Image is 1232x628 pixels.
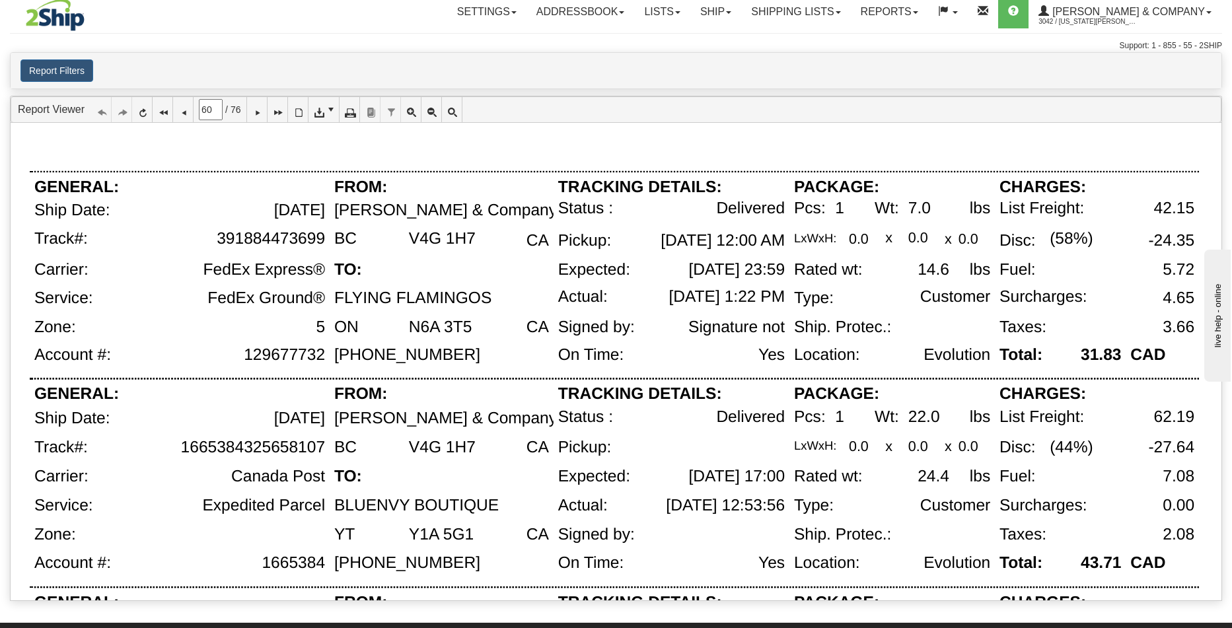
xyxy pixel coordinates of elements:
div: lbs [970,261,990,279]
a: Zoom Out [421,97,442,122]
div: 7.08 [1163,468,1194,486]
div: Signed by: [558,318,635,337]
div: Track#: [34,438,88,457]
div: (58%) [1050,230,1093,248]
div: Surcharges: [999,288,1087,306]
a: Print [340,97,360,122]
div: 3.66 [1163,318,1194,337]
div: TRACKING DETAILS: [558,178,722,197]
div: x [945,232,952,247]
div: 0.0 [908,230,928,245]
div: Signed by: [558,526,635,544]
span: 76 [231,103,241,116]
div: TRACKING DETAILS: [558,385,722,403]
div: Pickup: [558,232,612,250]
div: 0.0 [959,438,978,454]
div: Pickup: [558,438,612,457]
div: Ship. Protec.: [794,526,891,544]
div: Ship. Protec.: [794,318,891,337]
div: Taxes: [999,318,1046,337]
div: Disc: [999,232,1036,250]
div: V4G 1H7 [409,230,476,248]
div: 62.19 [1154,408,1194,427]
div: x [885,438,892,454]
div: [DATE] [274,201,325,220]
div: [PERSON_NAME] & Company Ltd. [334,409,589,428]
div: Location: [794,346,860,365]
div: Total: [999,346,1042,365]
div: On Time: [558,346,624,365]
div: 5.72 [1163,261,1194,279]
div: Type: [794,289,834,308]
div: PACKAGE: [794,594,879,612]
span: [PERSON_NAME] & Company [1049,6,1205,17]
a: Next Page [247,97,268,122]
div: Y1A 5G1 [409,526,474,544]
div: LxWxH: [794,438,837,452]
a: Last Page [268,97,288,122]
div: Signature not [688,318,785,337]
div: [DATE] 1:22 PM [669,288,785,306]
div: lbs [970,199,990,218]
div: Canada Post [231,468,325,486]
div: [DATE] 12:53:56 [666,497,785,515]
div: Type: [794,497,834,515]
div: [PERSON_NAME] & Company Ltd. [334,201,589,220]
div: 0.0 [849,232,869,247]
div: 0.00 [1163,497,1194,515]
div: Delivered [716,199,785,218]
div: lbs [970,408,990,427]
div: List Freight: [999,408,1084,427]
div: Ship Date: [34,201,110,220]
div: Expedited Parcel [202,497,325,515]
div: Evolution [924,554,990,573]
div: Zone: [34,526,76,544]
div: 22.0 [908,408,940,427]
div: PACKAGE: [794,178,879,197]
div: 14.6 [918,261,949,279]
div: [PHONE_NUMBER] [334,554,480,573]
div: 129677732 [244,346,325,365]
div: Wt: [875,199,899,218]
div: FROM: [334,385,387,403]
a: Export [308,97,340,122]
div: Account #: [34,346,111,365]
div: 42.15 [1154,199,1194,218]
div: 0.0 [959,232,978,247]
div: Taxes: [999,526,1046,544]
div: 4.65 [1163,289,1194,308]
div: TO: [334,468,362,486]
div: N6A 3T5 [409,318,472,337]
div: TO: [334,261,362,279]
div: 0.0 [908,438,928,454]
div: Delivered [716,408,785,427]
div: FLYING FLAMINGOS [334,289,491,308]
iframe: chat widget [1202,246,1231,381]
div: GENERAL: [34,385,119,403]
div: BLUENVY BOUTIQUE [334,497,499,515]
div: Account #: [34,554,111,573]
div: Fuel: [999,261,1036,279]
div: Customer [920,497,990,515]
div: LxWxH: [794,232,837,246]
div: [PHONE_NUMBER] [334,346,480,365]
div: [DATE] 23:59 [688,261,785,279]
div: V4G 1H7 [409,438,476,457]
div: CAD [1130,554,1165,573]
div: Carrier: [34,261,89,279]
div: 1665384 [262,554,325,573]
a: Refresh [132,97,153,122]
div: GENERAL: [34,594,119,612]
div: Expected: [558,261,630,279]
div: [DATE] 12:00 AM [661,232,785,250]
div: Yes [758,346,785,365]
div: CA [526,318,549,337]
div: Track#: [34,230,88,248]
div: On Time: [558,554,624,573]
div: x [885,230,892,245]
div: Support: 1 - 855 - 55 - 2SHIP [10,40,1222,52]
div: BC [334,230,357,248]
div: CHARGES: [999,594,1086,612]
div: lbs [970,468,990,486]
div: CA [526,438,549,457]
